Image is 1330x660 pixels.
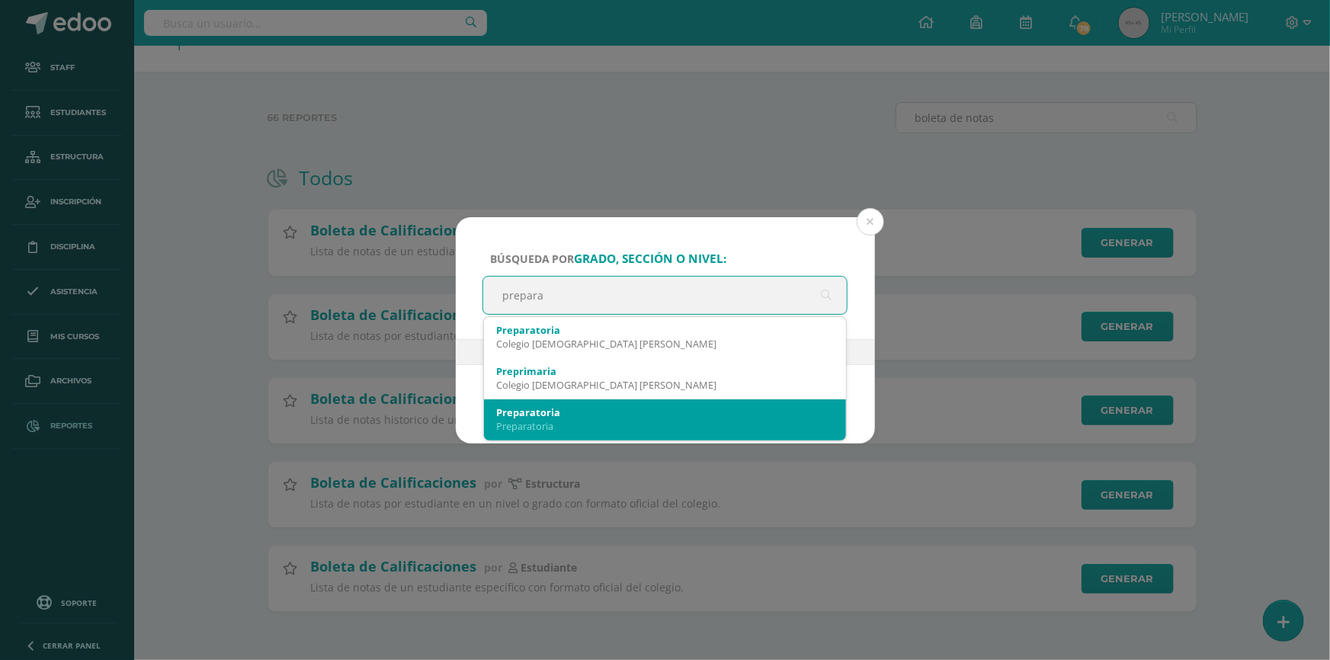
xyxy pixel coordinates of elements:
span: Búsqueda por [490,252,727,266]
div: Preparatoria [496,323,835,337]
div: Preprimaria [496,364,835,378]
strong: grado, sección o nivel: [575,251,727,267]
input: ej. Primero primaria, etc. [483,277,848,314]
div: Preparatoria [496,419,835,433]
div: Colegio [DEMOGRAPHIC_DATA] [PERSON_NAME] [496,337,835,351]
button: Close (Esc) [857,208,884,235]
div: Preparatoria [496,405,835,419]
div: Colegio [DEMOGRAPHIC_DATA] [PERSON_NAME] [496,378,835,392]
